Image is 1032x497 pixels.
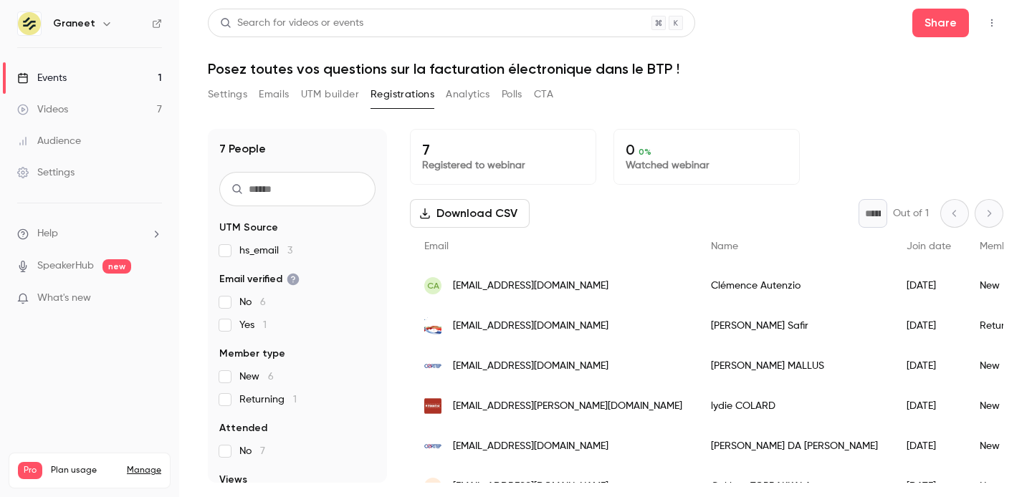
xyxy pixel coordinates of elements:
[208,83,247,106] button: Settings
[37,226,58,241] span: Help
[371,83,434,106] button: Registrations
[239,243,292,258] span: hs_email
[626,158,788,173] p: Watched webinar
[502,83,522,106] button: Polls
[907,241,951,251] span: Join date
[410,199,530,228] button: Download CSV
[53,16,95,31] h6: Graneet
[424,438,441,455] img: cortep.fr
[17,165,75,180] div: Settings
[426,480,439,493] span: GT
[453,359,608,374] span: [EMAIL_ADDRESS][DOMAIN_NAME]
[239,370,274,384] span: New
[424,397,441,415] img: finn-est.com
[17,102,68,117] div: Videos
[912,9,969,37] button: Share
[534,83,553,106] button: CTA
[37,291,91,306] span: What's new
[892,386,965,426] div: [DATE]
[219,347,285,361] span: Member type
[287,246,292,256] span: 3
[239,295,266,309] span: No
[453,399,682,414] span: [EMAIL_ADDRESS][PERSON_NAME][DOMAIN_NAME]
[697,346,892,386] div: [PERSON_NAME] MALLUS
[260,297,266,307] span: 6
[268,372,274,382] span: 6
[263,320,267,330] span: 1
[219,272,300,286] span: Email verified
[697,266,892,306] div: Clémence Autenzio
[639,147,651,157] span: 0 %
[422,158,584,173] p: Registered to webinar
[17,134,81,148] div: Audience
[893,206,929,221] p: Out of 1
[293,395,297,405] span: 1
[697,426,892,466] div: [PERSON_NAME] DA [PERSON_NAME]
[892,426,965,466] div: [DATE]
[239,318,267,332] span: Yes
[219,421,267,435] span: Attended
[219,473,247,487] span: Views
[260,446,265,456] span: 7
[892,266,965,306] div: [DATE]
[17,71,67,85] div: Events
[453,319,608,334] span: [EMAIL_ADDRESS][DOMAIN_NAME]
[453,479,608,494] span: [EMAIL_ADDRESS][DOMAIN_NAME]
[427,279,439,292] span: CA
[18,12,41,35] img: Graneet
[102,259,131,274] span: new
[219,140,266,158] h1: 7 People
[17,226,162,241] li: help-dropdown-opener
[208,60,1003,77] h1: Posez toutes vos questions sur la facturation électronique dans le BTP !
[892,346,965,386] div: [DATE]
[145,292,162,305] iframe: Noticeable Trigger
[37,259,94,274] a: SpeakerHub
[453,439,608,454] span: [EMAIL_ADDRESS][DOMAIN_NAME]
[892,306,965,346] div: [DATE]
[424,241,449,251] span: Email
[697,306,892,346] div: [PERSON_NAME] Safir
[127,465,161,476] a: Manage
[219,221,278,235] span: UTM Source
[422,141,584,158] p: 7
[424,357,441,375] img: cortep.fr
[424,317,441,334] img: couleurs-safir.fr
[301,83,359,106] button: UTM builder
[51,465,118,476] span: Plan usage
[239,392,297,407] span: Returning
[259,83,289,106] button: Emails
[220,16,363,31] div: Search for videos or events
[626,141,788,158] p: 0
[446,83,490,106] button: Analytics
[18,462,42,479] span: Pro
[239,444,265,458] span: No
[697,386,892,426] div: lydie COLARD
[711,241,738,251] span: Name
[453,279,608,294] span: [EMAIL_ADDRESS][DOMAIN_NAME]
